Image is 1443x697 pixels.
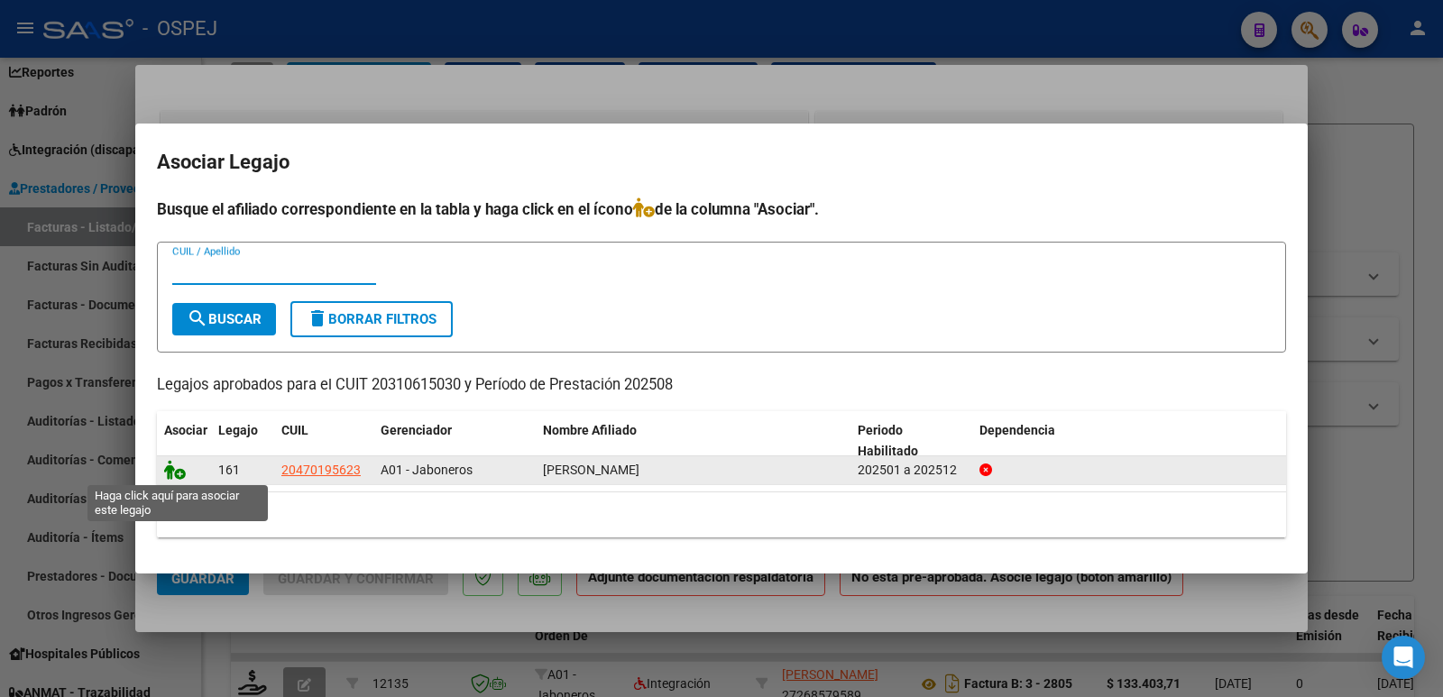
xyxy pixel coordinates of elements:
[979,423,1055,437] span: Dependencia
[1382,636,1425,679] div: Open Intercom Messenger
[157,492,1286,537] div: 1 registros
[543,423,637,437] span: Nombre Afiliado
[274,411,373,471] datatable-header-cell: CUIL
[307,311,437,327] span: Borrar Filtros
[157,197,1286,221] h4: Busque el afiliado correspondiente en la tabla y haga click en el ícono de la columna "Asociar".
[543,463,639,477] span: TORO TADEO IGNACIO
[172,303,276,335] button: Buscar
[290,301,453,337] button: Borrar Filtros
[187,307,208,329] mat-icon: search
[536,411,850,471] datatable-header-cell: Nombre Afiliado
[157,145,1286,179] h2: Asociar Legajo
[850,411,972,471] datatable-header-cell: Periodo Habilitado
[211,411,274,471] datatable-header-cell: Legajo
[187,311,262,327] span: Buscar
[157,411,211,471] datatable-header-cell: Asociar
[972,411,1287,471] datatable-header-cell: Dependencia
[381,463,473,477] span: A01 - Jaboneros
[307,307,328,329] mat-icon: delete
[218,423,258,437] span: Legajo
[858,460,965,481] div: 202501 a 202512
[281,463,361,477] span: 20470195623
[157,374,1286,397] p: Legajos aprobados para el CUIT 20310615030 y Período de Prestación 202508
[281,423,308,437] span: CUIL
[373,411,536,471] datatable-header-cell: Gerenciador
[164,423,207,437] span: Asociar
[858,423,918,458] span: Periodo Habilitado
[218,463,240,477] span: 161
[381,423,452,437] span: Gerenciador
